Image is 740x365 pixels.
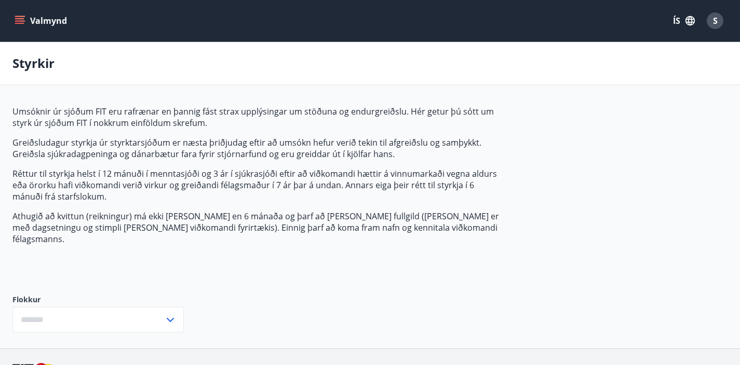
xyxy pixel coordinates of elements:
p: Réttur til styrkja helst í 12 mánuði í menntasjóði og 3 ár í sjúkrasjóði eftir að viðkomandi hætt... [12,168,503,202]
span: S [713,15,718,26]
p: Umsóknir úr sjóðum FIT eru rafrænar en þannig fást strax upplýsingar um stöðuna og endurgreiðslu.... [12,106,503,129]
button: S [703,8,728,33]
button: ÍS [667,11,701,30]
p: Athugið að kvittun (reikningur) má ekki [PERSON_NAME] en 6 mánaða og þarf að [PERSON_NAME] fullgi... [12,210,503,245]
label: Flokkur [12,294,184,305]
p: Styrkir [12,54,55,72]
button: menu [12,11,71,30]
p: Greiðsludagur styrkja úr styrktarsjóðum er næsta þriðjudag eftir að umsókn hefur verið tekin til ... [12,137,503,160]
